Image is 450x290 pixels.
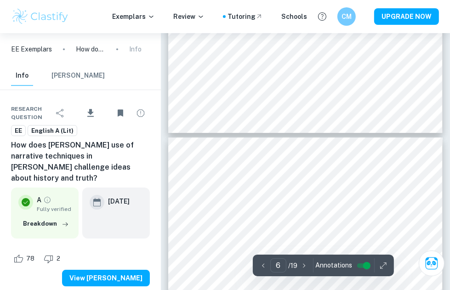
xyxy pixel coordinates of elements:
[76,44,105,54] p: How does [PERSON_NAME] use of narrative techniques in [PERSON_NAME] challenge ideas about history...
[11,126,25,136] span: EE
[337,7,356,26] button: CM
[37,195,41,205] p: A
[11,125,26,136] a: EE
[11,66,33,86] button: Info
[281,11,307,22] a: Schools
[62,270,150,286] button: View [PERSON_NAME]
[11,251,40,266] div: Like
[288,261,297,271] p: / 19
[37,205,71,213] span: Fully verified
[314,9,330,24] button: Help and Feedback
[21,254,40,263] span: 78
[173,11,205,22] p: Review
[51,66,105,86] button: [PERSON_NAME]
[342,11,352,22] h6: CM
[108,196,130,206] h6: [DATE]
[228,11,263,22] a: Tutoring
[51,254,65,263] span: 2
[43,196,51,204] a: Grade fully verified
[11,140,150,184] h6: How does [PERSON_NAME] use of narrative techniques in [PERSON_NAME] challenge ideas about history...
[51,104,69,122] div: Share
[11,7,69,26] img: Clastify logo
[111,104,130,122] div: Unbookmark
[11,105,51,121] span: Research question
[131,104,150,122] div: Report issue
[419,250,444,276] button: Ask Clai
[112,11,155,22] p: Exemplars
[41,251,65,266] div: Dislike
[28,125,77,136] a: English A (Lit)
[374,8,439,25] button: UPGRADE NOW
[21,217,71,231] button: Breakdown
[71,101,109,125] div: Download
[129,44,142,54] p: Info
[315,261,352,270] span: Annotations
[11,44,52,54] a: EE Exemplars
[28,126,77,136] span: English A (Lit)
